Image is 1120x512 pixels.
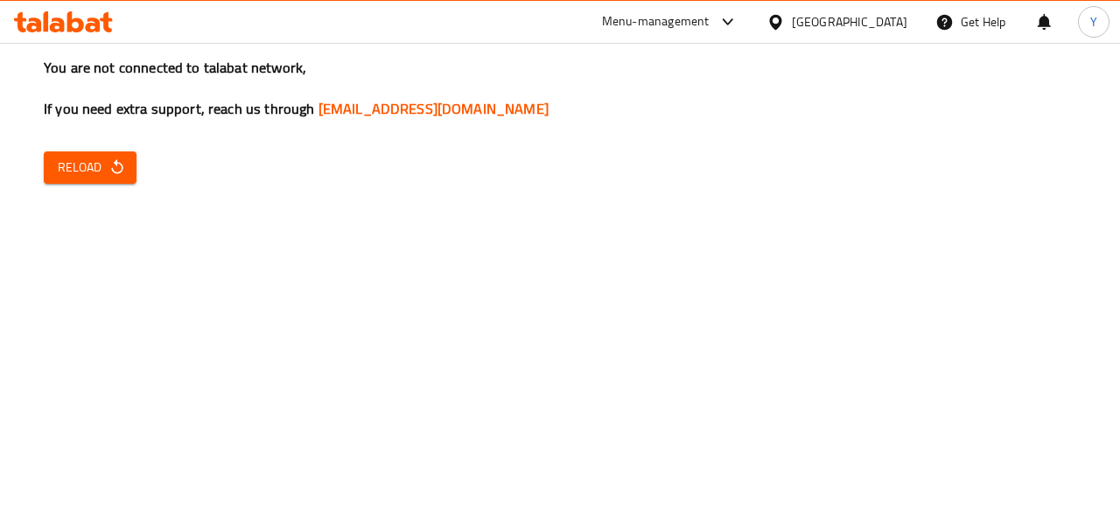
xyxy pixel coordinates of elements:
span: Reload [58,157,122,179]
span: Y [1090,12,1097,32]
div: [GEOGRAPHIC_DATA] [792,12,907,32]
a: [EMAIL_ADDRESS][DOMAIN_NAME] [318,95,549,122]
h3: You are not connected to talabat network, If you need extra support, reach us through [44,58,1076,119]
div: Menu-management [602,11,710,32]
button: Reload [44,151,136,184]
